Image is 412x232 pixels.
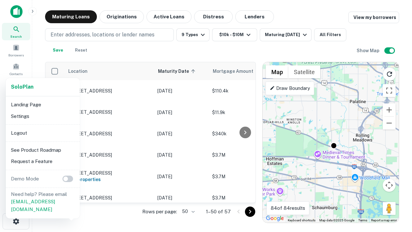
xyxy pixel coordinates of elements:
[11,83,33,91] a: SoloPlan
[11,190,75,213] p: Need help? Please email
[8,156,77,167] li: Request a Feature
[8,111,77,122] li: Settings
[8,144,77,156] li: See Product Roadmap
[11,84,33,90] strong: Solo Plan
[8,127,77,139] li: Logout
[380,180,412,211] iframe: Chat Widget
[8,99,77,111] li: Landing Page
[11,199,55,212] a: [EMAIL_ADDRESS][DOMAIN_NAME]
[8,175,42,183] p: Demo Mode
